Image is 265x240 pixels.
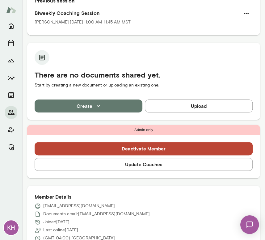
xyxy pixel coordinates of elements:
[35,82,253,88] p: Start by creating a new document or uploading an existing one.
[5,37,17,49] button: Sessions
[35,9,253,17] h6: Biweekly Coaching Session
[5,141,17,153] button: Manage
[27,125,260,135] div: Admin only
[35,19,131,25] p: [PERSON_NAME] · [DATE] · 11:00 AM-11:45 AM MST
[5,89,17,101] button: Documents
[5,20,17,32] button: Home
[5,54,17,67] button: Growth Plan
[35,99,142,112] button: Create
[35,158,253,171] button: Update Coaches
[43,211,150,217] p: Documents email: [EMAIL_ADDRESS][DOMAIN_NAME]
[43,203,115,209] p: [EMAIL_ADDRESS][DOMAIN_NAME]
[5,72,17,84] button: Insights
[35,142,253,155] button: Deactivate Member
[35,193,253,200] h6: Member Details
[35,70,253,80] h5: There are no documents shared yet.
[5,124,17,136] button: Client app
[43,227,78,233] p: Last online [DATE]
[6,4,16,16] img: Mento
[145,99,253,112] button: Upload
[4,220,19,235] div: KH
[5,106,17,119] button: Members
[43,219,69,225] p: Joined [DATE]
